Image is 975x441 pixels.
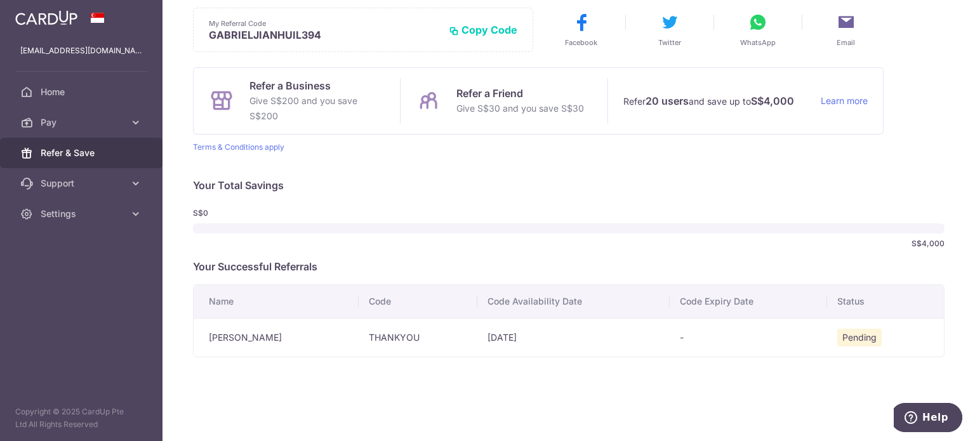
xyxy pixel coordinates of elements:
[41,147,124,159] span: Refer & Save
[193,142,284,152] a: Terms & Conditions apply
[658,37,681,48] span: Twitter
[477,285,670,318] th: Code Availability Date
[41,207,124,220] span: Settings
[193,259,945,274] p: Your Successful Referrals
[15,10,77,25] img: CardUp
[20,44,142,57] p: [EMAIL_ADDRESS][DOMAIN_NAME]
[449,23,517,36] button: Copy Code
[740,37,776,48] span: WhatsApp
[912,239,945,249] span: S$4,000
[193,178,945,193] p: Your Total Savings
[720,12,795,48] button: WhatsApp
[193,208,259,218] span: S$0
[41,177,124,190] span: Support
[809,12,884,48] button: Email
[544,12,619,48] button: Facebook
[359,285,478,318] th: Code
[194,285,359,318] th: Name
[29,9,55,20] span: Help
[821,93,868,109] a: Learn more
[837,329,882,346] span: Pending
[827,285,944,318] th: Status
[565,37,597,48] span: Facebook
[837,37,855,48] span: Email
[41,86,124,98] span: Home
[477,318,670,357] td: [DATE]
[209,29,439,41] p: GABRIELJIANHUIL394
[751,93,794,109] strong: S$4,000
[894,403,962,435] iframe: Opens a widget where you can find more information
[249,78,385,93] p: Refer a Business
[249,93,385,124] p: Give S$200 and you save S$200
[456,101,584,116] p: Give S$30 and you save S$30
[646,93,689,109] strong: 20 users
[670,318,827,357] td: -
[41,116,124,129] span: Pay
[456,86,584,101] p: Refer a Friend
[209,18,439,29] p: My Referral Code
[359,318,478,357] td: THANKYOU
[194,318,359,357] td: [PERSON_NAME]
[670,285,827,318] th: Code Expiry Date
[632,12,707,48] button: Twitter
[623,93,811,109] p: Refer and save up to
